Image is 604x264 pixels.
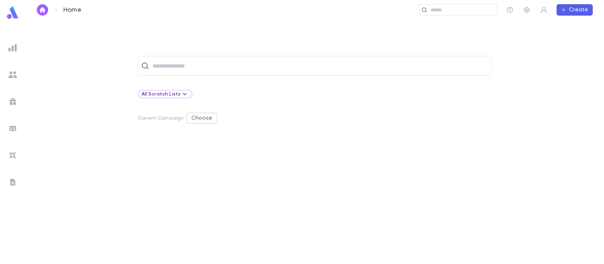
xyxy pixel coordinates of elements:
button: Create [557,4,593,16]
img: campaigns_grey.99e729a5f7ee94e3726e6486bddda8f1.svg [8,97,17,106]
img: home_white.a664292cf8c1dea59945f0da9f25487c.svg [38,7,47,13]
img: reports_grey.c525e4749d1bce6a11f5fe2a8de1b229.svg [8,44,17,52]
img: batches_grey.339ca447c9d9533ef1741baa751efc33.svg [8,124,17,133]
div: All Scratch Lists [138,90,193,98]
img: imports_grey.530a8a0e642e233f2baf0ef88e8c9fcb.svg [8,151,17,160]
img: students_grey.60c7aba0da46da39d6d829b817ac14fc.svg [8,70,17,79]
img: logo [6,6,20,19]
p: Home [63,6,81,14]
button: Choose [186,113,217,124]
div: All Scratch Lists [142,90,189,98]
p: Current Campaign [138,115,184,121]
img: letters_grey.7941b92b52307dd3b8a917253454ce1c.svg [8,178,17,186]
